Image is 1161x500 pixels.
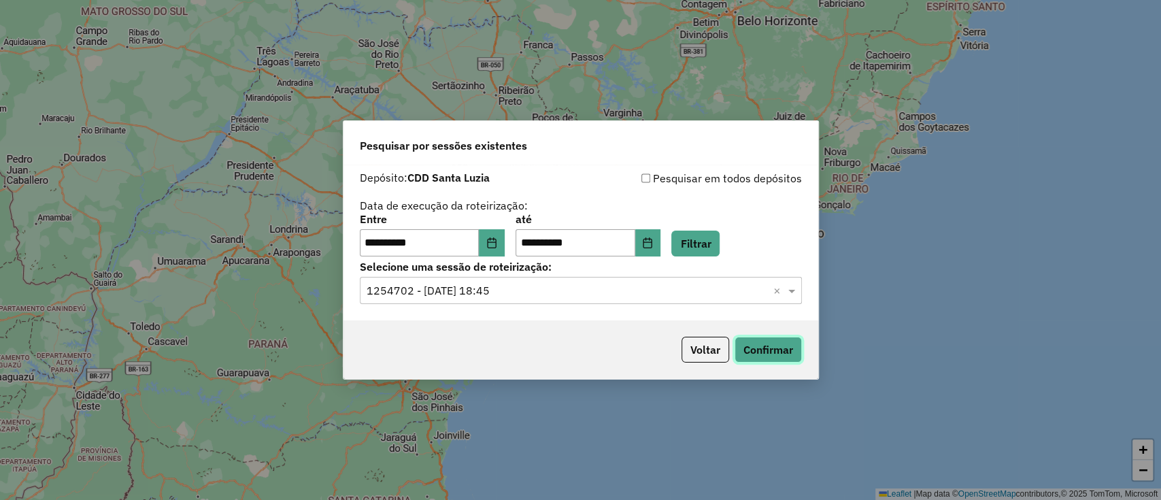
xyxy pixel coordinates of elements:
[516,211,660,227] label: até
[581,170,802,186] div: Pesquisar em todos depósitos
[360,211,505,227] label: Entre
[360,197,528,214] label: Data de execução da roteirização:
[407,171,490,184] strong: CDD Santa Luzia
[635,229,661,256] button: Choose Date
[671,231,720,256] button: Filtrar
[682,337,729,363] button: Voltar
[735,337,802,363] button: Confirmar
[360,137,527,154] span: Pesquisar por sessões existentes
[773,282,785,299] span: Clear all
[479,229,505,256] button: Choose Date
[360,259,802,275] label: Selecione uma sessão de roteirização:
[360,169,490,186] label: Depósito:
